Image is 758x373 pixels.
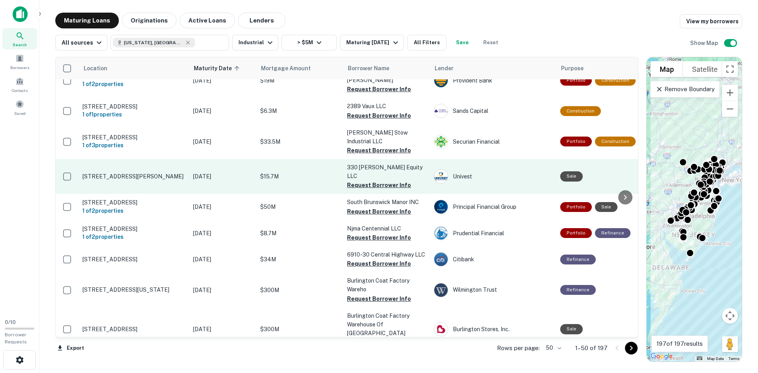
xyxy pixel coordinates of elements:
[2,97,37,118] a: Saved
[83,134,185,141] p: [STREET_ADDRESS]
[434,322,448,336] img: picture
[83,206,185,215] h6: 1 of 2 properties
[722,308,738,324] button: Map camera controls
[260,137,339,146] p: $33.5M
[13,41,27,48] span: Search
[10,64,29,71] span: Borrowers
[560,255,596,264] div: This loan purpose was for refinancing
[260,76,339,85] p: $19M
[193,76,252,85] p: [DATE]
[655,84,714,94] p: Remove Boundary
[434,104,552,118] div: Sands Capital
[434,104,448,118] img: picture
[347,84,411,94] button: Request Borrower Info
[5,332,27,345] span: Borrower Requests
[260,172,339,181] p: $15.7M
[347,294,411,304] button: Request Borrower Info
[83,103,185,110] p: [STREET_ADDRESS]
[595,137,636,146] div: This loan purpose was for construction
[55,342,86,354] button: Export
[79,57,189,79] th: Location
[83,199,185,206] p: [STREET_ADDRESS]
[690,39,719,47] h6: Show Map
[434,135,552,149] div: Securian Financial
[83,232,185,241] h6: 1 of 2 properties
[193,107,252,115] p: [DATE]
[260,286,339,294] p: $300M
[83,225,185,232] p: [STREET_ADDRESS]
[55,35,107,51] button: All sources
[2,51,37,72] a: Borrowers
[434,227,448,240] img: picture
[560,285,596,295] div: This loan purpose was for refinancing
[683,61,727,77] button: Show satellite imagery
[657,339,703,349] p: 197 of 197 results
[261,64,321,73] span: Mortgage Amount
[260,229,339,238] p: $8.7M
[193,229,252,238] p: [DATE]
[347,163,426,180] p: 330 [PERSON_NAME] Equity LLC
[434,74,448,87] img: picture
[347,180,411,190] button: Request Borrower Info
[722,85,738,101] button: Zoom in
[348,64,389,73] span: Borrower Name
[649,351,675,362] img: Google
[707,356,724,362] button: Map Data
[651,61,683,77] button: Show street map
[2,28,37,49] div: Search
[347,259,411,268] button: Request Borrower Info
[124,39,183,46] span: [US_STATE], [GEOGRAPHIC_DATA]
[2,74,37,95] a: Contacts
[83,256,185,263] p: [STREET_ADDRESS]
[260,325,339,334] p: $300M
[595,228,630,238] div: This loan purpose was for refinancing
[543,342,563,354] div: 50
[193,325,252,334] p: [DATE]
[450,35,475,51] button: Save your search to get updates of matches that match your search criteria.
[340,35,403,51] button: Maturing [DATE]
[260,107,339,115] p: $6.3M
[407,35,447,51] button: All Filters
[560,106,601,116] div: This loan purpose was for construction
[697,356,702,360] button: Keyboard shortcuts
[680,14,742,28] a: View my borrowers
[434,283,448,297] img: picture
[62,38,104,47] div: All sources
[434,73,552,88] div: Provident Bank
[434,135,448,148] img: picture
[434,170,448,183] img: picture
[434,226,552,240] div: Prudential Financial
[193,172,252,181] p: [DATE]
[722,101,738,117] button: Zoom out
[189,57,256,79] th: Maturity Date
[260,255,339,264] p: $34M
[347,276,426,294] p: Burlington Coat Factory Wareho
[595,202,617,212] div: Sale
[434,169,552,184] div: Univest
[478,35,503,51] button: Reset
[560,75,592,85] div: This is a portfolio loan with 2 properties
[347,111,411,120] button: Request Borrower Info
[560,202,592,212] div: This is a portfolio loan with 2 properties
[83,141,185,150] h6: 1 of 3 properties
[595,75,636,85] div: This loan purpose was for construction
[560,228,592,238] div: This is a portfolio loan with 2 properties
[13,6,28,22] img: capitalize-icon.png
[83,286,185,293] p: [STREET_ADDRESS][US_STATE]
[556,57,640,79] th: Purpose
[193,137,252,146] p: [DATE]
[728,356,739,361] a: Terms (opens in new tab)
[722,61,738,77] button: Toggle fullscreen view
[625,342,638,354] button: Go to next page
[180,13,235,28] button: Active Loans
[55,13,119,28] button: Maturing Loans
[194,64,242,73] span: Maturity Date
[238,13,285,28] button: Lenders
[434,200,552,214] div: Principal Financial Group
[343,57,430,79] th: Borrower Name
[560,137,592,146] div: This is a portfolio loan with 3 properties
[346,38,400,47] div: Maturing [DATE]
[193,286,252,294] p: [DATE]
